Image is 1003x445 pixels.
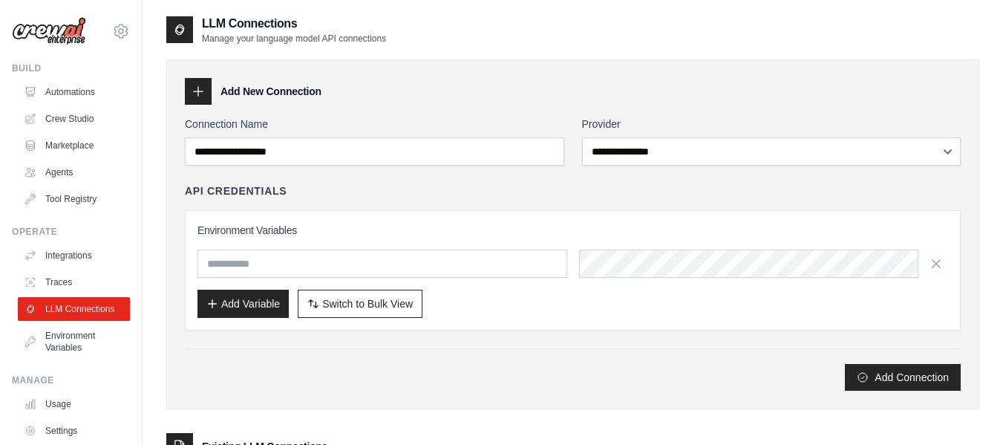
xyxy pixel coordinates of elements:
[18,187,130,211] a: Tool Registry
[197,290,289,318] button: Add Variable
[197,223,948,238] h3: Environment Variables
[185,183,287,198] h4: API Credentials
[18,160,130,184] a: Agents
[202,15,386,33] h2: LLM Connections
[18,80,130,104] a: Automations
[18,244,130,267] a: Integrations
[12,226,130,238] div: Operate
[18,392,130,416] a: Usage
[845,364,961,391] button: Add Connection
[18,270,130,294] a: Traces
[18,134,130,157] a: Marketplace
[582,117,961,131] label: Provider
[298,290,422,318] button: Switch to Bulk View
[18,419,130,443] a: Settings
[12,62,130,74] div: Build
[202,33,386,45] p: Manage your language model API connections
[18,324,130,360] a: Environment Variables
[18,297,130,321] a: LLM Connections
[322,296,413,311] span: Switch to Bulk View
[185,117,564,131] label: Connection Name
[12,17,86,45] img: Logo
[18,107,130,131] a: Crew Studio
[220,84,321,99] h3: Add New Connection
[12,374,130,386] div: Manage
